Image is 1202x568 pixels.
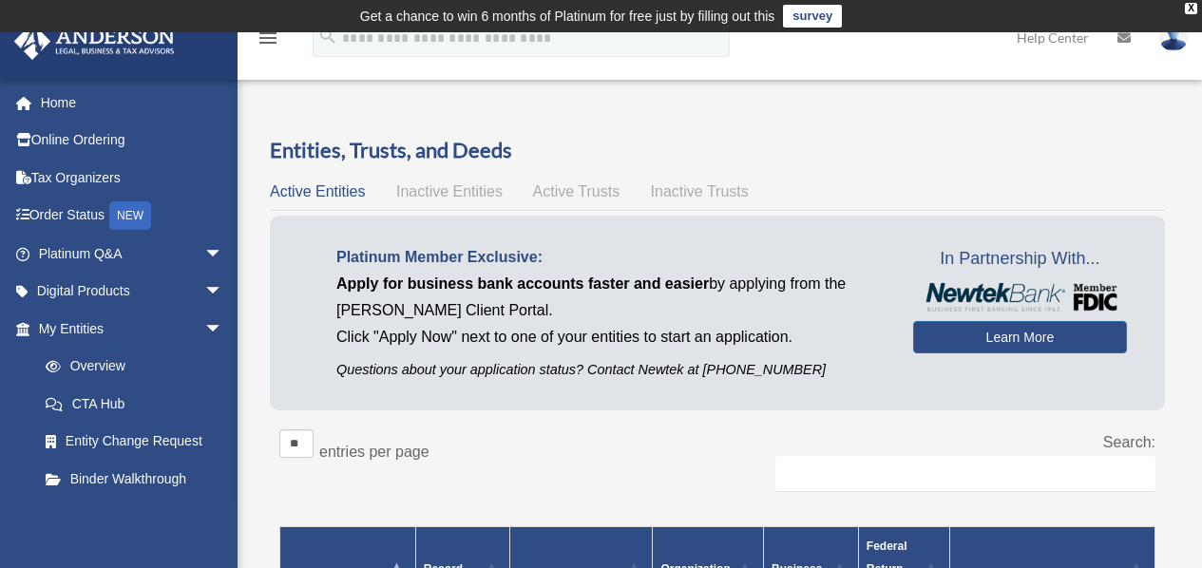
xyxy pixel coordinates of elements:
span: Active Entities [270,183,365,199]
p: Questions about your application status? Contact Newtek at [PHONE_NUMBER] [336,358,885,382]
h3: Entities, Trusts, and Deeds [270,136,1165,165]
img: NewtekBankLogoSM.png [923,283,1117,312]
a: My Entitiesarrow_drop_down [13,310,242,348]
div: close [1185,3,1197,14]
a: menu [257,33,279,49]
a: CTA Hub [27,385,242,423]
label: Search: [1103,434,1155,450]
a: Online Ordering [13,122,252,160]
a: My Blueprint [27,498,242,536]
p: by applying from the [PERSON_NAME] Client Portal. [336,271,885,324]
div: Get a chance to win 6 months of Platinum for free just by filling out this [360,5,775,28]
i: menu [257,27,279,49]
p: Platinum Member Exclusive: [336,244,885,271]
span: arrow_drop_down [204,273,242,312]
span: arrow_drop_down [204,310,242,349]
a: Digital Productsarrow_drop_down [13,273,252,311]
span: Apply for business bank accounts faster and easier [336,275,709,292]
div: NEW [109,201,151,230]
img: User Pic [1159,24,1188,51]
span: In Partnership With... [913,244,1127,275]
a: Entity Change Request [27,423,242,461]
i: search [317,26,338,47]
p: Click "Apply Now" next to one of your entities to start an application. [336,324,885,350]
label: entries per page [319,444,429,460]
a: Overview [27,348,233,386]
a: survey [783,5,842,28]
a: Platinum Q&Aarrow_drop_down [13,235,252,273]
a: Binder Walkthrough [27,460,242,498]
span: arrow_drop_down [204,235,242,274]
span: Inactive Entities [396,183,503,199]
a: Home [13,84,252,122]
span: Active Trusts [533,183,620,199]
span: Inactive Trusts [651,183,749,199]
img: Anderson Advisors Platinum Portal [9,23,181,60]
a: Order StatusNEW [13,197,252,236]
a: Learn More [913,321,1127,353]
a: Tax Organizers [13,159,252,197]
